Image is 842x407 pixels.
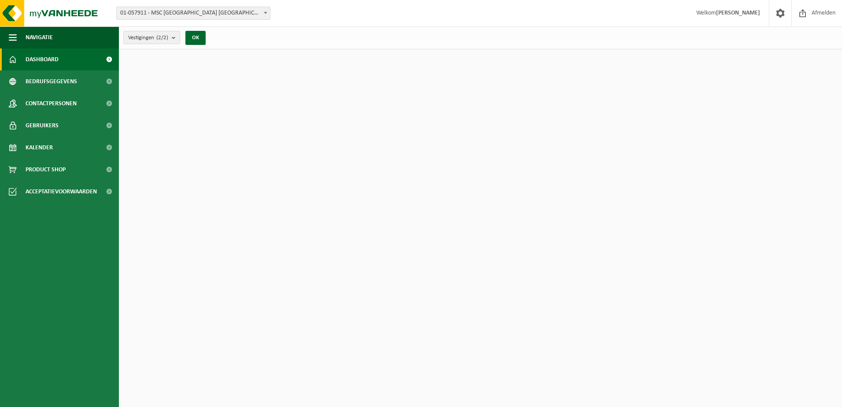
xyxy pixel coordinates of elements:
[26,181,97,203] span: Acceptatievoorwaarden
[117,7,270,19] span: 01-057911 - MSC BELGIUM NV - ANTWERPEN
[116,7,270,20] span: 01-057911 - MSC BELGIUM NV - ANTWERPEN
[26,92,77,115] span: Contactpersonen
[716,10,760,16] strong: [PERSON_NAME]
[26,48,59,70] span: Dashboard
[26,115,59,137] span: Gebruikers
[123,31,180,44] button: Vestigingen(2/2)
[26,26,53,48] span: Navigatie
[156,35,168,41] count: (2/2)
[128,31,168,44] span: Vestigingen
[185,31,206,45] button: OK
[26,137,53,159] span: Kalender
[26,159,66,181] span: Product Shop
[26,70,77,92] span: Bedrijfsgegevens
